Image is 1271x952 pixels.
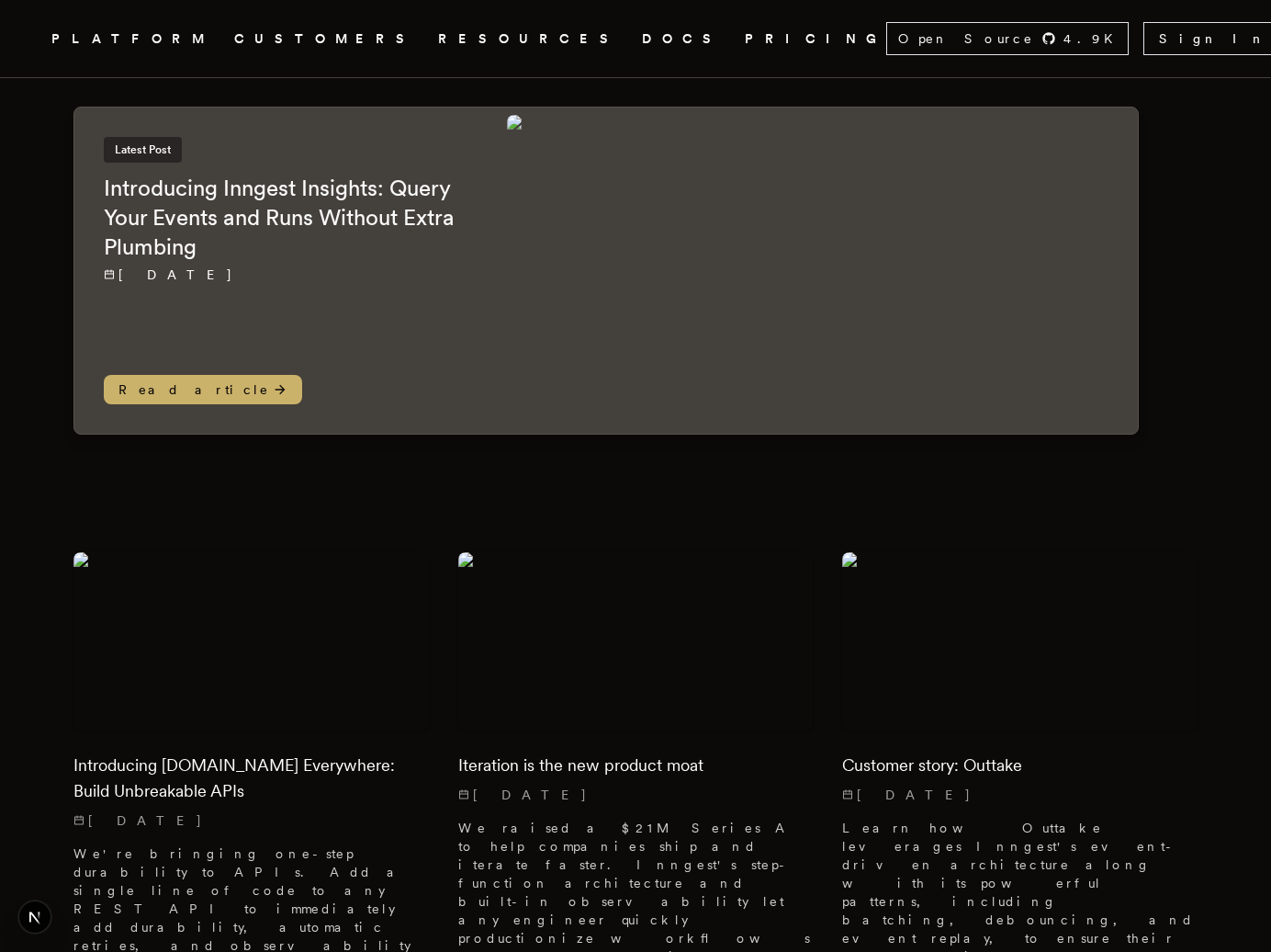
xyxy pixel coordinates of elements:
a: PRICING [745,28,886,51]
p: [DATE] [73,811,429,830]
h2: Introducing Inngest Insights: Query Your Events and Runs Without Extra Plumbing [104,174,470,262]
a: DOCS [642,28,723,51]
a: CUSTOMERS [234,28,416,51]
span: 4.9 K [1063,29,1124,48]
span: Latest Post [104,137,182,163]
img: Featured image for Introducing Step.Run Everywhere: Build Unbreakable APIs blog post [73,552,429,730]
span: Open Source [898,29,1034,48]
button: PLATFORM [51,28,212,51]
h2: Customer story: Outtake [842,753,1198,778]
h2: Iteration is the new product moat [458,753,814,778]
p: [DATE] [842,786,1198,804]
button: RESOURCES [438,28,620,51]
p: [DATE] [104,266,470,284]
h2: Introducing [DOMAIN_NAME] Everywhere: Build Unbreakable APIs [73,753,429,804]
img: Featured image for Customer story: Outtake blog post [842,552,1198,730]
a: Latest PostIntroducing Inngest Insights: Query Your Events and Runs Without Extra Plumbing[DATE] ... [73,107,1139,435]
img: Featured image for Iteration is the new product moat blog post [458,552,814,730]
p: [DATE] [458,786,814,804]
img: Featured image for Introducing Inngest Insights: Query Your Events and Runs Without Extra Plumbin... [507,115,1130,426]
span: Read article [104,375,302,404]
